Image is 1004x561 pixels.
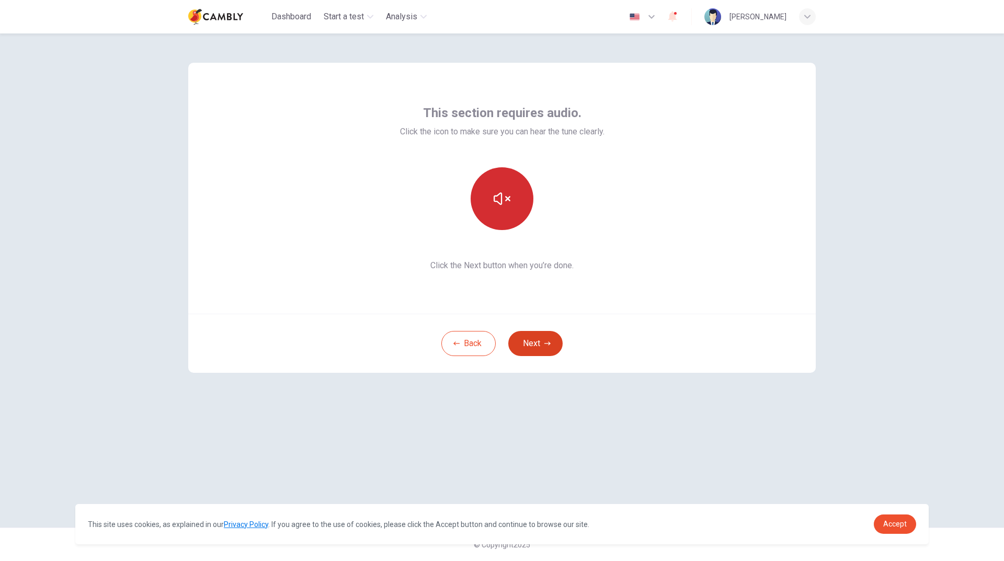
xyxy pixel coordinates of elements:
button: Back [441,331,496,356]
button: Start a test [320,7,378,26]
span: Analysis [386,10,417,23]
span: Start a test [324,10,364,23]
div: [PERSON_NAME] [729,10,786,23]
span: Click the icon to make sure you can hear the tune clearly. [400,125,604,138]
a: Privacy Policy [224,520,268,529]
img: en [628,13,641,21]
span: Click the Next button when you’re done. [400,259,604,272]
button: Next [508,331,563,356]
a: Cambly logo [188,6,267,27]
img: Profile picture [704,8,721,25]
span: Dashboard [271,10,311,23]
span: This site uses cookies, as explained in our . If you agree to the use of cookies, please click th... [88,520,589,529]
button: Analysis [382,7,431,26]
span: This section requires audio. [423,105,581,121]
div: cookieconsent [75,504,929,544]
span: © Copyright 2025 [474,541,530,549]
img: Cambly logo [188,6,243,27]
a: dismiss cookie message [874,514,916,534]
span: Accept [883,520,907,528]
button: Dashboard [267,7,315,26]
